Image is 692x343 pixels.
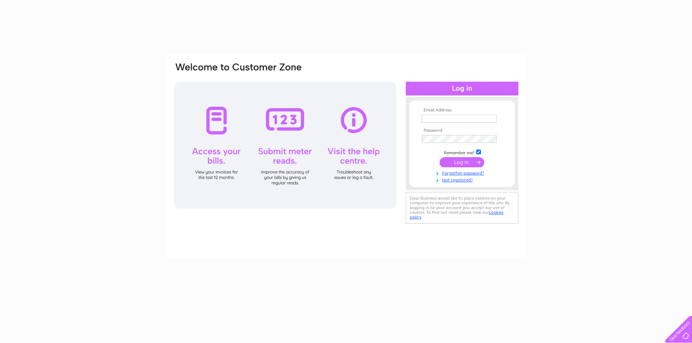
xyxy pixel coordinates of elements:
[440,157,484,167] input: Submit
[422,169,504,176] a: Forgotten password?
[422,176,504,183] a: Not registered?
[420,108,504,113] th: Email Address:
[420,128,504,133] th: Password:
[406,192,518,224] div: Clear Business would like to place cookies on your computer to improve your experience of the sit...
[420,148,504,156] td: Remember me?
[410,210,503,220] a: cookies policy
